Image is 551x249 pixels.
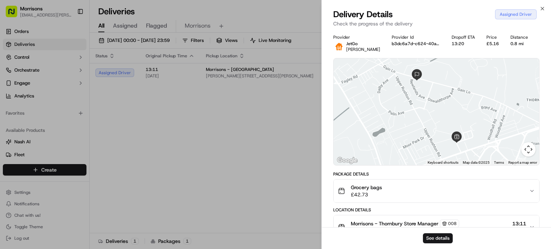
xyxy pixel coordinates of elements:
img: justeat_logo.png [333,41,345,52]
button: See details [423,233,453,243]
div: Price [486,34,499,40]
div: Location Details [333,207,540,213]
div: Package Details [333,171,540,177]
span: Morrisons - Thornbury Store Manager [351,220,438,227]
div: 📗 [7,105,13,110]
button: Morrisons - Thornbury Store Manager00813:11 [334,215,539,239]
span: £42.73 [351,191,382,198]
p: JetGo [346,41,380,47]
img: Nash [7,7,22,21]
div: We're available if you need us! [24,76,91,81]
a: 📗Knowledge Base [4,101,58,114]
p: Check the progress of the delivery [333,20,540,27]
span: 008 [448,221,457,226]
div: 13:20 [452,41,475,47]
span: [PERSON_NAME] [346,47,380,52]
a: Open this area in Google Maps (opens a new window) [335,156,359,165]
button: Grocery bags£42.73 [334,179,539,202]
button: Start new chat [122,71,131,79]
span: 13:11 [511,220,526,227]
a: Report a map error [508,161,537,164]
span: API Documentation [68,104,115,111]
div: Dropoff ETA [452,34,475,40]
div: Start new chat [24,68,118,76]
div: £5.16 [486,41,499,47]
div: Distance [510,34,528,40]
div: 0.8 mi [510,41,528,47]
p: Welcome 👋 [7,29,131,40]
button: Keyboard shortcuts [428,160,458,165]
div: Provider [333,34,380,40]
span: Delivery Details [333,9,393,20]
a: 💻API Documentation [58,101,118,114]
div: Provider Id [392,34,440,40]
input: Got a question? Start typing here... [19,46,129,54]
span: Pylon [71,121,87,127]
span: Knowledge Base [14,104,55,111]
span: Map data ©2025 [463,161,490,164]
span: Grocery bags [351,184,382,191]
img: 1736555255976-a54dd68f-1ca7-489b-9aae-adbdc363a1c4 [7,68,20,81]
button: Map camera controls [521,142,536,157]
a: Terms (opens in new tab) [494,161,504,164]
a: Powered byPylon [51,121,87,127]
img: Google [335,156,359,165]
div: 💻 [61,105,66,110]
button: b3dc6a7d-c624-40a7-bc6d-4ed862a3c53a [392,41,440,47]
